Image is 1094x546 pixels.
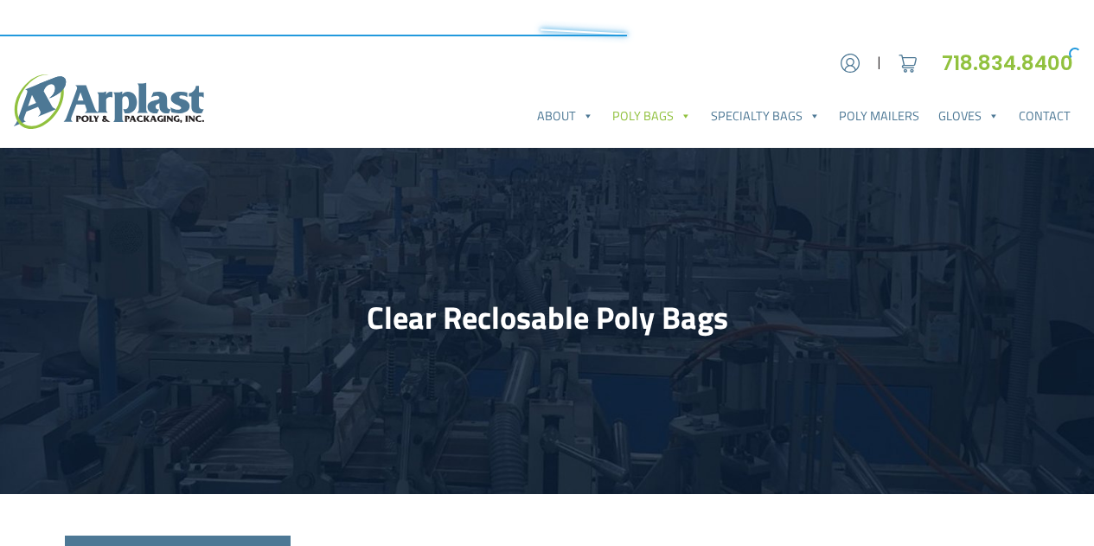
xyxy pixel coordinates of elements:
a: Poly Mailers [829,99,929,133]
img: logo [14,74,204,129]
a: 718.834.8400 [942,49,1080,77]
a: Gloves [929,99,1008,133]
span: | [877,53,881,74]
h1: Clear Reclosable Poly Bags [65,299,1030,336]
a: Poly Bags [603,99,701,133]
a: Specialty Bags [701,99,829,133]
a: About [528,99,603,133]
a: Contact [1009,99,1080,133]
